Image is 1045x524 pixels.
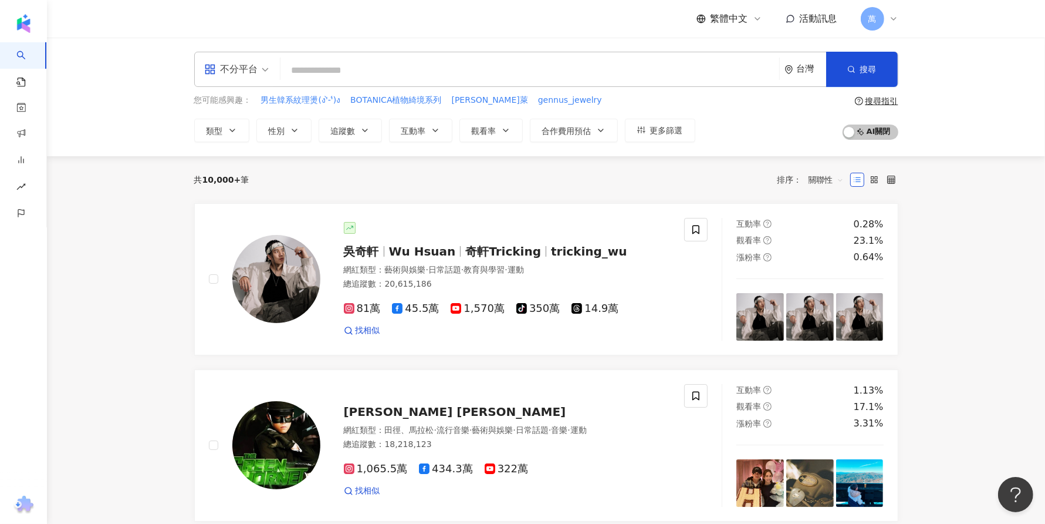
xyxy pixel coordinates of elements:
[194,95,252,106] span: 您可能感興趣：
[763,220,772,228] span: question-circle
[419,463,473,475] span: 434.3萬
[797,64,826,74] div: 台灣
[392,303,439,315] span: 45.5萬
[567,425,570,435] span: ·
[570,425,587,435] span: 運動
[868,12,877,25] span: 萬
[854,218,884,231] div: 0.28%
[344,463,408,475] span: 1,065.5萬
[426,265,428,274] span: ·
[854,234,884,247] div: 23.1%
[389,244,456,258] span: Wu Hsuan
[736,419,761,428] span: 漲粉率
[232,401,320,489] img: KOL Avatar
[836,293,884,341] img: post-image
[389,119,452,142] button: 互動率
[736,402,761,411] span: 觀看率
[736,236,761,245] span: 觀看率
[516,425,549,435] span: 日常話題
[232,235,320,323] img: KOL Avatar
[356,325,380,337] span: 找相似
[736,219,761,229] span: 互動率
[513,425,515,435] span: ·
[786,459,834,507] img: post-image
[505,265,507,274] span: ·
[344,278,671,290] div: 總追蹤數 ： 20,615,186
[736,385,761,395] span: 互動率
[261,94,341,107] button: 男生韓系紋理燙(ง'̀-'́)ง
[434,425,437,435] span: ·
[854,251,884,264] div: 0.64%
[194,119,249,142] button: 類型
[344,439,671,451] div: 總追蹤數 ： 18,218,123
[16,42,40,88] a: search
[763,419,772,428] span: question-circle
[344,244,379,258] span: 吳奇軒
[344,264,671,276] div: 網紅類型 ：
[855,97,863,105] span: question-circle
[836,459,884,507] img: post-image
[860,65,877,74] span: 搜尋
[12,496,35,515] img: chrome extension
[461,265,464,274] span: ·
[854,401,884,414] div: 17.1%
[469,425,472,435] span: ·
[571,303,618,315] span: 14.9萬
[194,175,249,184] div: 共 筆
[14,14,33,33] img: logo icon
[777,170,850,189] div: 排序：
[356,485,380,497] span: 找相似
[508,265,524,274] span: 運動
[763,236,772,244] span: question-circle
[451,303,505,315] span: 1,570萬
[344,405,566,419] span: [PERSON_NAME] [PERSON_NAME]
[204,63,216,75] span: appstore
[428,265,461,274] span: 日常話題
[516,303,560,315] span: 350萬
[865,96,898,106] div: 搜尋指引
[269,126,285,136] span: 性別
[256,119,312,142] button: 性別
[344,485,380,497] a: 找相似
[472,126,496,136] span: 觀看率
[551,425,567,435] span: 音樂
[344,325,380,337] a: 找相似
[551,244,627,258] span: tricking_wu
[437,425,469,435] span: 流行音樂
[625,119,695,142] button: 更多篩選
[207,126,223,136] span: 類型
[385,265,426,274] span: 藝術與娛樂
[16,175,26,201] span: rise
[194,370,898,522] a: KOL Avatar[PERSON_NAME] [PERSON_NAME]網紅類型：田徑、馬拉松·流行音樂·藝術與娛樂·日常話題·音樂·運動總追蹤數：18,218,1231,065.5萬434....
[786,293,834,341] img: post-image
[401,126,426,136] span: 互動率
[194,203,898,355] a: KOL Avatar吳奇軒Wu Hsuan奇軒Trickingtricking_wu網紅類型：藝術與娛樂·日常話題·教育與學習·運動總追蹤數：20,615,18681萬45.5萬1,570萬35...
[800,13,837,24] span: 活動訊息
[344,303,381,315] span: 81萬
[350,95,441,106] span: BOTANICA植物綺境系列
[854,417,884,430] div: 3.31%
[464,265,505,274] span: 教育與學習
[350,94,442,107] button: BOTANICA植物綺境系列
[998,477,1033,512] iframe: Help Scout Beacon - Open
[202,175,241,184] span: 10,000+
[538,95,602,106] span: gennus_jewelry
[452,95,528,106] span: [PERSON_NAME]萊
[530,119,618,142] button: 合作費用預估
[763,253,772,261] span: question-circle
[736,253,761,262] span: 漲粉率
[542,126,591,136] span: 合作費用預估
[537,94,603,107] button: gennus_jewelry
[809,170,844,189] span: 關聯性
[344,425,671,436] div: 網紅類型 ：
[472,425,513,435] span: 藝術與娛樂
[763,386,772,394] span: question-circle
[854,384,884,397] div: 1.13%
[826,52,898,87] button: 搜尋
[331,126,356,136] span: 追蹤數
[485,463,528,475] span: 322萬
[784,65,793,74] span: environment
[763,402,772,411] span: question-circle
[459,119,523,142] button: 觀看率
[451,94,529,107] button: [PERSON_NAME]萊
